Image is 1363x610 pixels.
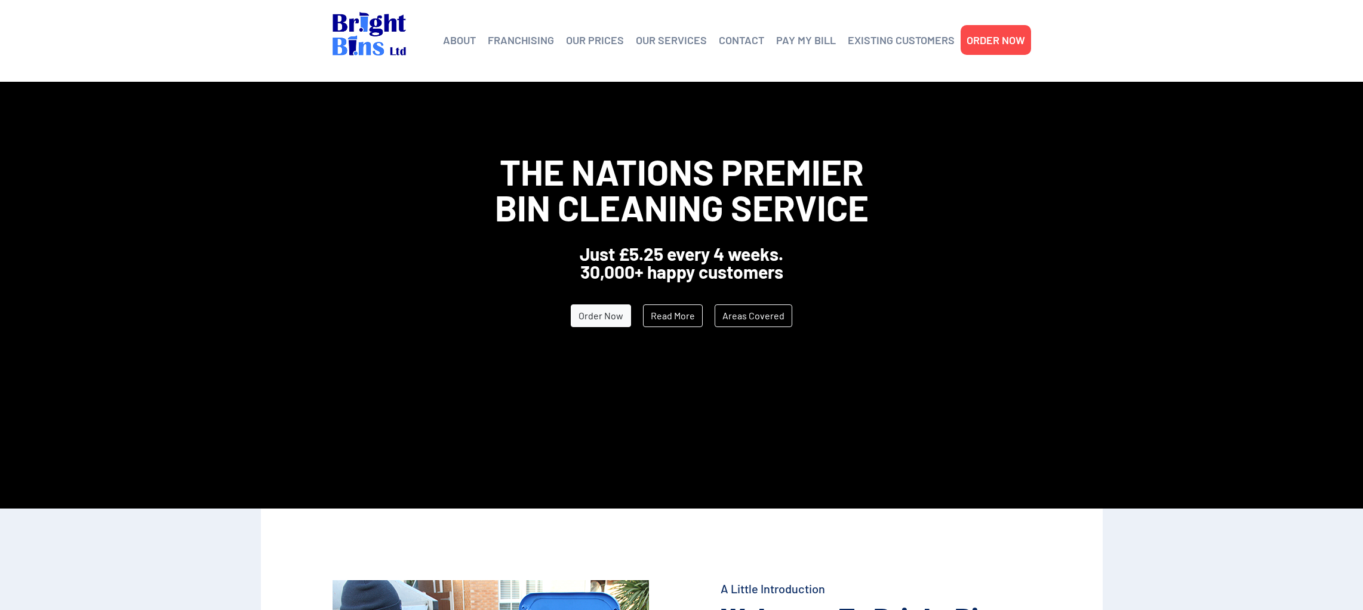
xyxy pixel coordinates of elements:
a: ABOUT [443,31,476,49]
h4: A Little Introduction [721,580,1031,597]
a: Order Now [571,304,631,327]
a: CONTACT [719,31,764,49]
a: Read More [643,304,703,327]
a: FRANCHISING [488,31,554,49]
a: OUR SERVICES [636,31,707,49]
a: Areas Covered [715,304,792,327]
a: EXISTING CUSTOMERS [848,31,955,49]
a: OUR PRICES [566,31,624,49]
span: The Nations Premier Bin Cleaning Service [495,150,869,229]
a: PAY MY BILL [776,31,836,49]
a: ORDER NOW [967,31,1025,49]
